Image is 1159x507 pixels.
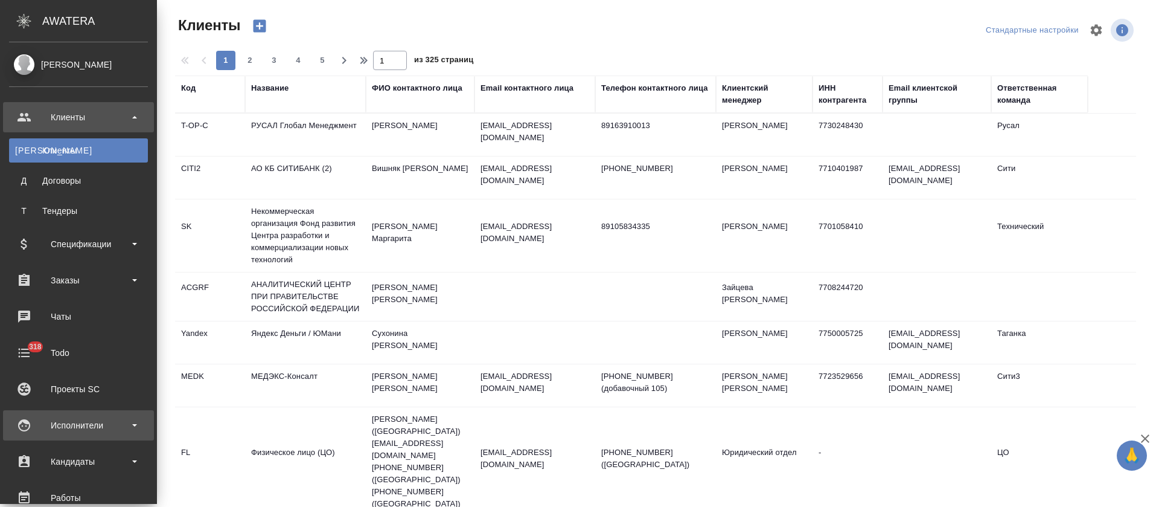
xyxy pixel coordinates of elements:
[601,370,710,395] p: [PHONE_NUMBER] (добавочный 105)
[9,199,148,223] a: ТТендеры
[366,364,474,407] td: [PERSON_NAME] [PERSON_NAME]
[366,276,474,318] td: [PERSON_NAME] [PERSON_NAME]
[175,441,245,483] td: FL
[313,51,332,70] button: 5
[366,215,474,257] td: [PERSON_NAME] Маргарита
[245,273,366,321] td: АНАЛИТИЧЕСКИЙ ЦЕНТР ПРИ ПРАВИТЕЛЬСТВЕ РОССИЙСКОЙ ФЕДЕРАЦИИ
[3,338,154,368] a: 318Todo
[889,82,985,106] div: Email клиентской группы
[372,82,462,94] div: ФИО контактного лица
[813,114,883,156] td: 7730248430
[481,370,589,395] p: [EMAIL_ADDRESS][DOMAIN_NAME]
[42,9,157,33] div: AWATERA
[1122,443,1142,468] span: 🙏
[991,321,1088,364] td: Таганка
[175,16,240,35] span: Клиенты
[9,453,148,471] div: Кандидаты
[716,276,813,318] td: Зайцева [PERSON_NAME]
[313,54,332,66] span: 5
[716,321,813,364] td: [PERSON_NAME]
[175,215,245,257] td: SK
[240,51,260,70] button: 2
[991,215,1088,257] td: Технический
[289,51,308,70] button: 4
[264,54,284,66] span: 3
[813,441,883,483] td: -
[813,215,883,257] td: 7701058410
[264,51,284,70] button: 3
[722,82,806,106] div: Клиентский менеджер
[245,321,366,364] td: Яндекс Деньги / ЮМани
[1111,19,1136,42] span: Посмотреть информацию
[601,120,710,132] p: 89163910013
[245,16,274,36] button: Создать
[1082,16,1111,45] span: Настроить таблицу
[9,489,148,507] div: Работы
[991,364,1088,407] td: Сити3
[481,221,589,245] p: [EMAIL_ADDRESS][DOMAIN_NAME]
[251,82,289,94] div: Название
[289,54,308,66] span: 4
[481,82,573,94] div: Email контактного лица
[883,321,991,364] td: [EMAIL_ADDRESS][DOMAIN_NAME]
[366,114,474,156] td: [PERSON_NAME]
[9,138,148,163] a: [PERSON_NAME]Клиенты
[9,108,148,126] div: Клиенты
[716,215,813,257] td: [PERSON_NAME]
[9,344,148,362] div: Todo
[601,221,710,233] p: 89105834335
[883,364,991,407] td: [EMAIL_ADDRESS][DOMAIN_NAME]
[991,114,1088,156] td: Русал
[15,175,142,187] div: Договоры
[9,380,148,398] div: Проекты SC
[175,157,245,199] td: CITI2
[175,114,245,156] td: T-OP-C
[15,205,142,217] div: Тендеры
[991,441,1088,483] td: ЦО
[366,157,474,199] td: Вишняк [PERSON_NAME]
[813,321,883,364] td: 7750005725
[1117,441,1147,471] button: 🙏
[245,364,366,407] td: МЕДЭКС-Консалт
[15,144,142,157] div: Клиенты
[481,163,589,187] p: [EMAIL_ADDRESS][DOMAIN_NAME]
[175,364,245,407] td: MEDK
[3,302,154,332] a: Чаты
[716,114,813,156] td: [PERSON_NAME]
[245,157,366,199] td: АО КБ СИТИБАНК (2)
[181,82,196,94] div: Код
[3,374,154,404] a: Проекты SC
[9,58,148,71] div: [PERSON_NAME]
[240,54,260,66] span: 2
[175,321,245,364] td: Yandex
[997,82,1082,106] div: Ответственная команда
[983,21,1082,40] div: split button
[883,157,991,199] td: [EMAIL_ADDRESS][DOMAIN_NAME]
[414,53,473,70] span: из 325 страниц
[481,447,589,471] p: [EMAIL_ADDRESS][DOMAIN_NAME]
[245,199,366,272] td: Некоммерческая организация Фонд развития Центра разработки и коммерциализации новых технологий
[716,157,813,199] td: [PERSON_NAME]
[481,120,589,144] p: [EMAIL_ADDRESS][DOMAIN_NAME]
[9,308,148,326] div: Чаты
[9,169,148,193] a: ДДоговоры
[9,416,148,434] div: Исполнители
[813,276,883,318] td: 7708244720
[601,447,710,471] p: [PHONE_NUMBER] ([GEOGRAPHIC_DATA])
[991,157,1088,199] td: Сити
[716,441,813,483] td: Юридический отдел
[245,114,366,156] td: РУСАЛ Глобал Менеджмент
[175,276,245,318] td: ACGRF
[366,321,474,364] td: Сухонина [PERSON_NAME]
[813,157,883,199] td: 7710401987
[601,163,710,175] p: [PHONE_NUMBER]
[813,364,883,407] td: 7723529656
[22,341,49,353] span: 318
[601,82,708,94] div: Телефон контактного лица
[819,82,876,106] div: ИНН контрагента
[9,235,148,253] div: Спецификации
[245,441,366,483] td: Физическое лицо (ЦО)
[716,364,813,407] td: [PERSON_NAME] [PERSON_NAME]
[9,271,148,289] div: Заказы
